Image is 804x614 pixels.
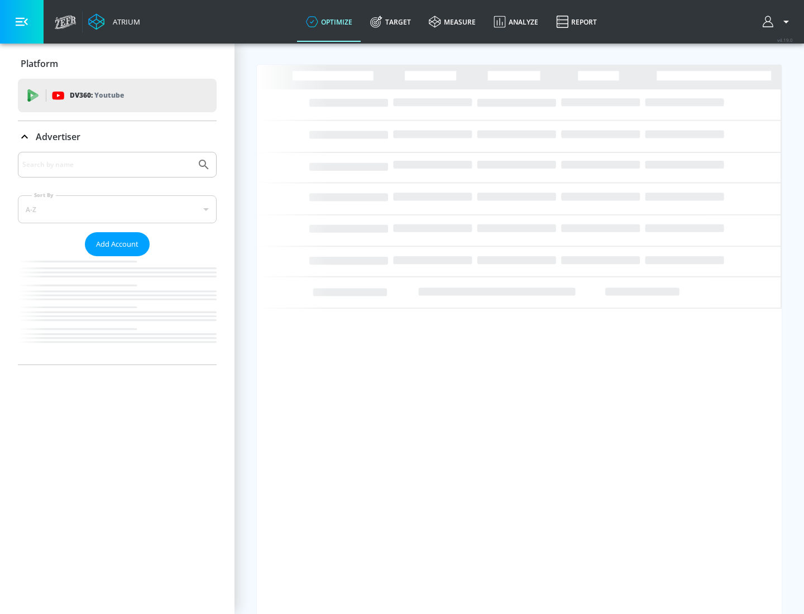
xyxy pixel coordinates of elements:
div: Advertiser [18,121,217,152]
p: DV360: [70,89,124,102]
a: optimize [297,2,361,42]
p: Platform [21,57,58,70]
label: Sort By [32,191,56,199]
div: Atrium [108,17,140,27]
div: Platform [18,48,217,79]
a: Analyze [485,2,547,42]
div: Advertiser [18,152,217,364]
a: Target [361,2,420,42]
p: Youtube [94,89,124,101]
span: v 4.19.0 [777,37,793,43]
button: Add Account [85,232,150,256]
a: Report [547,2,606,42]
div: A-Z [18,195,217,223]
p: Advertiser [36,131,80,143]
input: Search by name [22,157,192,172]
div: DV360: Youtube [18,79,217,112]
a: measure [420,2,485,42]
nav: list of Advertiser [18,256,217,364]
a: Atrium [88,13,140,30]
span: Add Account [96,238,138,251]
